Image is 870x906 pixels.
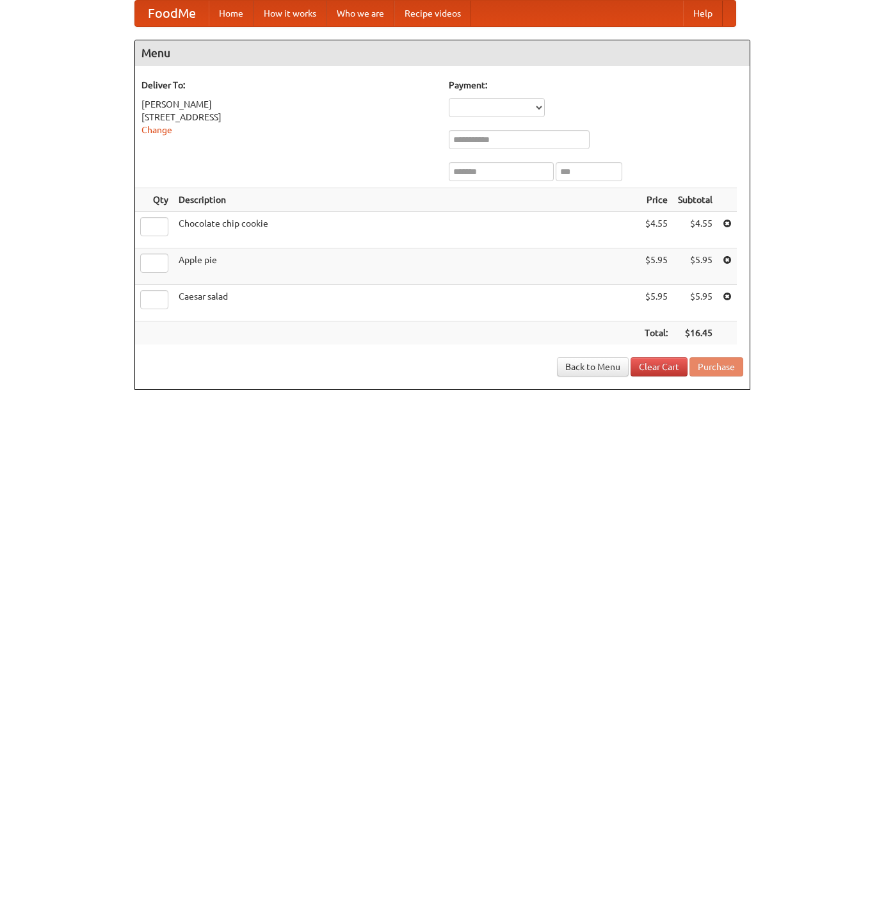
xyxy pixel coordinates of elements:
[326,1,394,26] a: Who we are
[640,285,673,321] td: $5.95
[557,357,629,376] a: Back to Menu
[673,212,718,248] td: $4.55
[640,248,673,285] td: $5.95
[673,321,718,345] th: $16.45
[141,111,436,124] div: [STREET_ADDRESS]
[394,1,471,26] a: Recipe videos
[173,248,640,285] td: Apple pie
[141,125,172,135] a: Change
[173,212,640,248] td: Chocolate chip cookie
[640,212,673,248] td: $4.55
[209,1,254,26] a: Home
[640,188,673,212] th: Price
[683,1,723,26] a: Help
[689,357,743,376] button: Purchase
[173,188,640,212] th: Description
[673,188,718,212] th: Subtotal
[631,357,688,376] a: Clear Cart
[135,188,173,212] th: Qty
[673,248,718,285] td: $5.95
[141,79,436,92] h5: Deliver To:
[135,1,209,26] a: FoodMe
[141,98,436,111] div: [PERSON_NAME]
[135,40,750,66] h4: Menu
[673,285,718,321] td: $5.95
[640,321,673,345] th: Total:
[254,1,326,26] a: How it works
[449,79,743,92] h5: Payment:
[173,285,640,321] td: Caesar salad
